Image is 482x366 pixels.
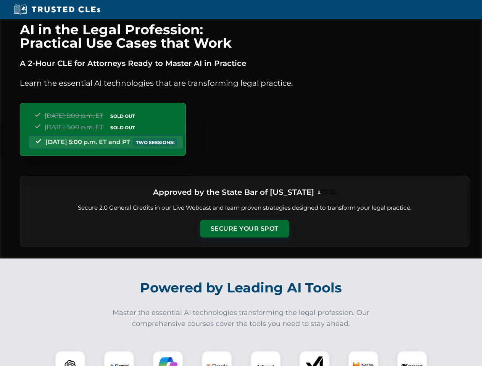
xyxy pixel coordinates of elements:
[45,112,103,119] span: [DATE] 5:00 p.m. ET
[108,112,137,120] span: SOLD OUT
[317,189,336,195] img: Logo
[20,77,469,89] p: Learn the essential AI technologies that are transforming legal practice.
[29,204,460,212] p: Secure 2.0 General Credits in our Live Webcast and learn proven strategies designed to transform ...
[20,23,469,50] h1: AI in the Legal Profession: Practical Use Cases that Work
[200,220,289,238] button: Secure Your Spot
[30,274,453,301] h2: Powered by Leading AI Tools
[108,307,375,329] p: Master the essential AI technologies transforming the legal profession. Our comprehensive courses...
[108,124,137,132] span: SOLD OUT
[11,4,103,15] img: Trusted CLEs
[153,185,314,199] h3: Approved by the State Bar of [US_STATE]
[20,57,469,69] p: A 2-Hour CLE for Attorneys Ready to Master AI in Practice
[45,124,103,131] span: [DATE] 5:00 p.m. ET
